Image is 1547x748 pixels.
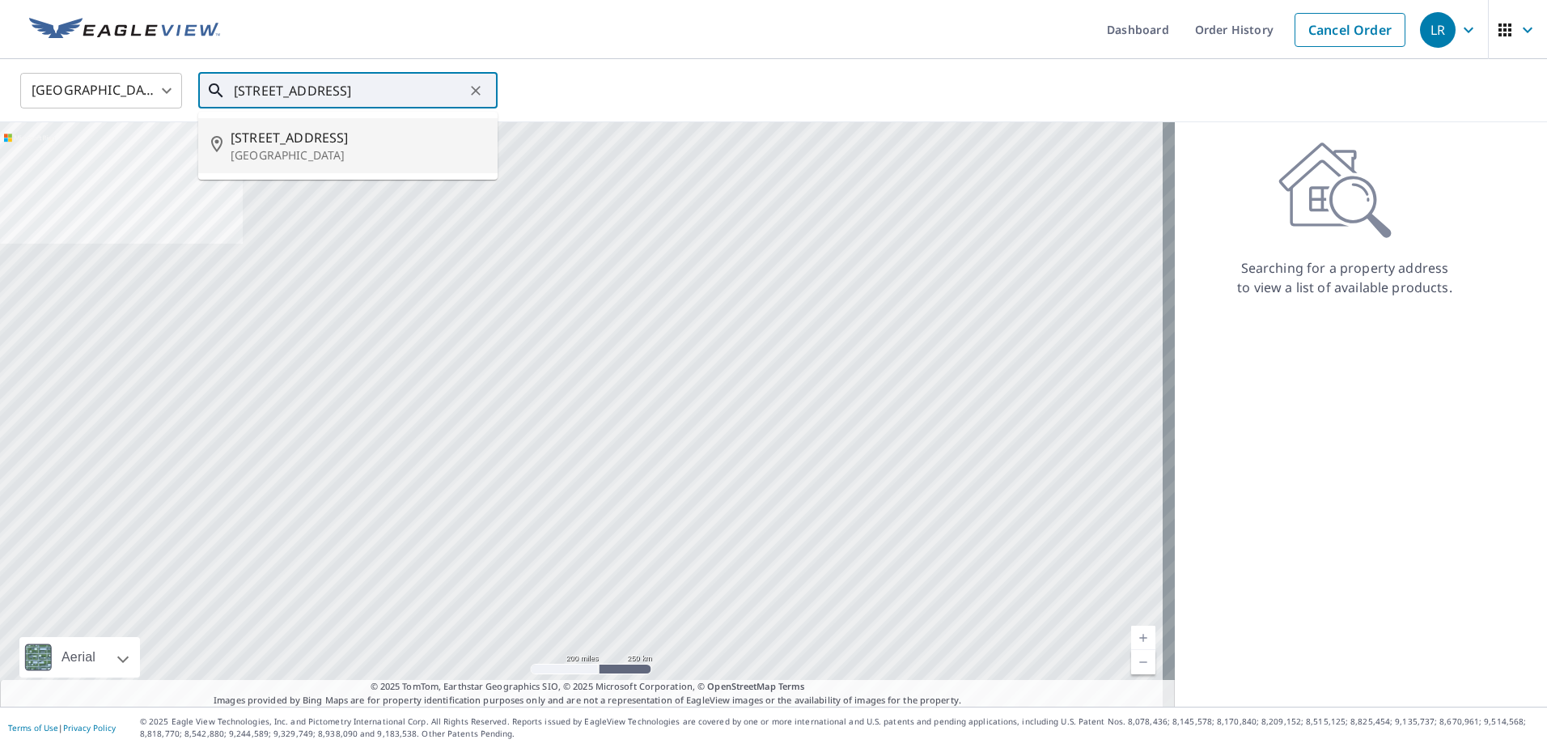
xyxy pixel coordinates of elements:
[20,68,182,113] div: [GEOGRAPHIC_DATA]
[1236,258,1453,297] p: Searching for a property address to view a list of available products.
[1131,650,1155,674] a: Current Level 5, Zoom Out
[57,637,100,678] div: Aerial
[371,680,805,694] span: © 2025 TomTom, Earthstar Geographics SIO, © 2025 Microsoft Corporation, ©
[778,680,805,692] a: Terms
[63,722,116,733] a: Privacy Policy
[707,680,775,692] a: OpenStreetMap
[1420,12,1456,48] div: LR
[8,723,116,733] p: |
[1295,13,1405,47] a: Cancel Order
[1131,626,1155,650] a: Current Level 5, Zoom In
[464,79,487,102] button: Clear
[29,18,220,42] img: EV Logo
[231,128,485,147] span: [STREET_ADDRESS]
[8,722,58,733] a: Terms of Use
[234,68,464,113] input: Search by address or latitude-longitude
[140,716,1539,740] p: © 2025 Eagle View Technologies, Inc. and Pictometry International Corp. All Rights Reserved. Repo...
[231,147,485,164] p: [GEOGRAPHIC_DATA]
[19,637,140,678] div: Aerial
